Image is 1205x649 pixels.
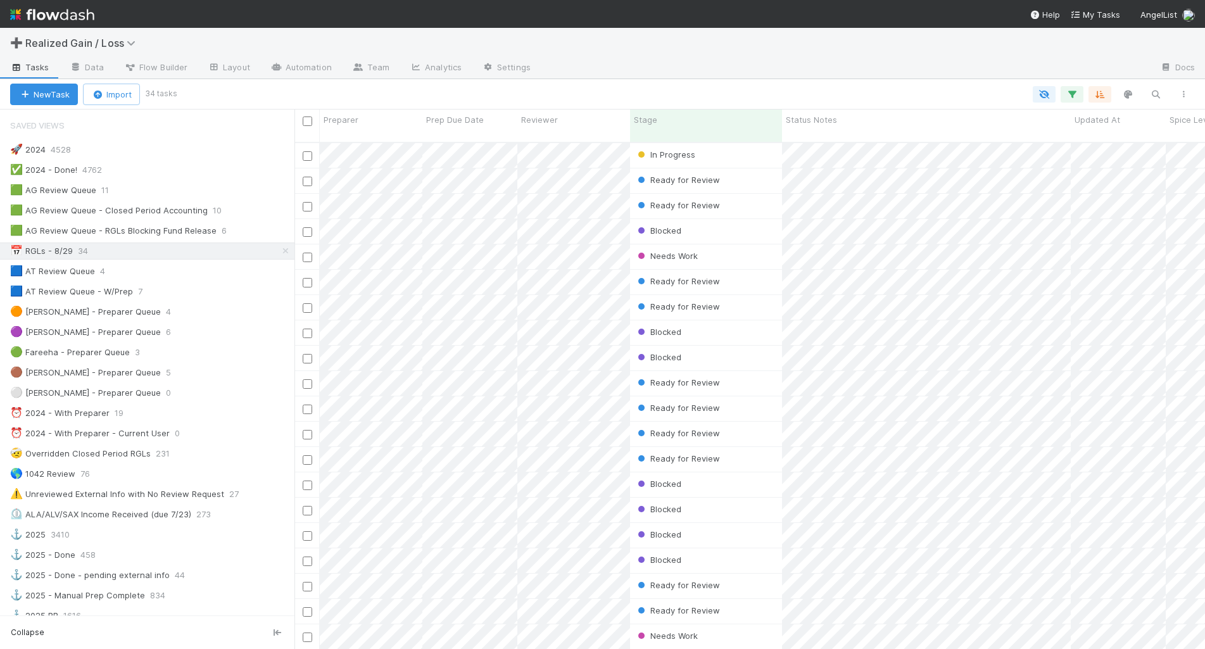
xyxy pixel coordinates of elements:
[635,175,720,185] span: Ready for Review
[635,149,695,160] span: In Progress
[10,446,151,462] div: Overridden Closed Period RGLs
[521,113,558,126] span: Reviewer
[342,58,400,79] a: Team
[10,306,23,317] span: 🟠
[303,354,312,363] input: Toggle Row Selected
[303,405,312,414] input: Toggle Row Selected
[303,633,312,642] input: Toggle Row Selected
[10,608,58,624] div: 2025 RR
[635,351,681,363] div: Blocked
[635,555,681,565] span: Blocked
[138,284,155,299] span: 7
[635,604,720,617] div: Ready for Review
[10,527,46,543] div: 2025
[135,344,153,360] span: 3
[10,610,23,621] span: ⚓
[472,58,541,79] a: Settings
[10,407,23,418] span: ⏰
[635,199,720,211] div: Ready for Review
[166,324,184,340] span: 6
[10,84,78,105] button: NewTask
[10,286,23,296] span: 🟦
[175,567,198,583] span: 44
[196,507,224,522] span: 273
[635,504,681,514] span: Blocked
[635,225,681,236] span: Blocked
[63,608,94,624] span: 1616
[166,304,184,320] span: 4
[10,245,23,256] span: 📅
[786,113,837,126] span: Status Notes
[10,182,96,198] div: AG Review Queue
[635,528,681,541] div: Blocked
[10,486,224,502] div: Unreviewed External Info with No Review Request
[10,547,75,563] div: 2025 - Done
[635,479,681,489] span: Blocked
[635,631,698,641] span: Needs Work
[51,527,82,543] span: 3410
[635,251,698,261] span: Needs Work
[303,227,312,237] input: Toggle Row Selected
[635,173,720,186] div: Ready for Review
[10,425,170,441] div: 2024 - With Preparer - Current User
[303,607,312,617] input: Toggle Row Selected
[10,4,94,25] img: logo-inverted-e16ddd16eac7371096b0.svg
[10,162,77,178] div: 2024 - Done!
[10,549,23,560] span: ⚓
[635,301,720,312] span: Ready for Review
[10,466,75,482] div: 1042 Review
[303,117,312,126] input: Toggle All Rows Selected
[635,325,681,338] div: Blocked
[124,61,187,73] span: Flow Builder
[10,569,23,580] span: ⚓
[115,405,136,421] span: 19
[213,203,234,218] span: 10
[10,184,23,195] span: 🟩
[10,508,23,519] span: ⏲️
[10,223,217,239] div: AG Review Queue - RGLs Blocking Fund Release
[150,588,178,603] span: 834
[635,300,720,313] div: Ready for Review
[1150,58,1205,79] a: Docs
[10,37,23,48] span: ➕
[635,427,720,439] div: Ready for Review
[229,486,251,502] span: 27
[10,344,130,360] div: Fareeha - Preparer Queue
[303,531,312,541] input: Toggle Row Selected
[156,446,182,462] span: 231
[1030,8,1060,21] div: Help
[303,329,312,338] input: Toggle Row Selected
[1182,9,1195,22] img: avatar_45ea4894-10ca-450f-982d-dabe3bd75b0b.png
[10,507,191,522] div: ALA/ALV/SAX Income Received (due 7/23)
[10,529,23,539] span: ⚓
[303,557,312,566] input: Toggle Row Selected
[10,346,23,357] span: 🟢
[10,203,208,218] div: AG Review Queue - Closed Period Accounting
[82,162,115,178] span: 4762
[145,88,177,99] small: 34 tasks
[303,455,312,465] input: Toggle Row Selected
[635,629,698,642] div: Needs Work
[10,144,23,154] span: 🚀
[25,37,142,49] span: Realized Gain / Loss
[635,401,720,414] div: Ready for Review
[635,529,681,539] span: Blocked
[635,224,681,237] div: Blocked
[303,430,312,439] input: Toggle Row Selected
[10,367,23,377] span: 🟤
[10,205,23,215] span: 🟩
[222,223,239,239] span: 6
[635,403,720,413] span: Ready for Review
[100,263,118,279] span: 4
[10,567,170,583] div: 2025 - Done - pending external info
[635,327,681,337] span: Blocked
[303,303,312,313] input: Toggle Row Selected
[635,452,720,465] div: Ready for Review
[10,225,23,236] span: 🟩
[635,580,720,590] span: Ready for Review
[1070,9,1120,20] span: My Tasks
[198,58,260,79] a: Layout
[83,84,140,105] button: Import
[10,243,73,259] div: RGLs - 8/29
[303,379,312,389] input: Toggle Row Selected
